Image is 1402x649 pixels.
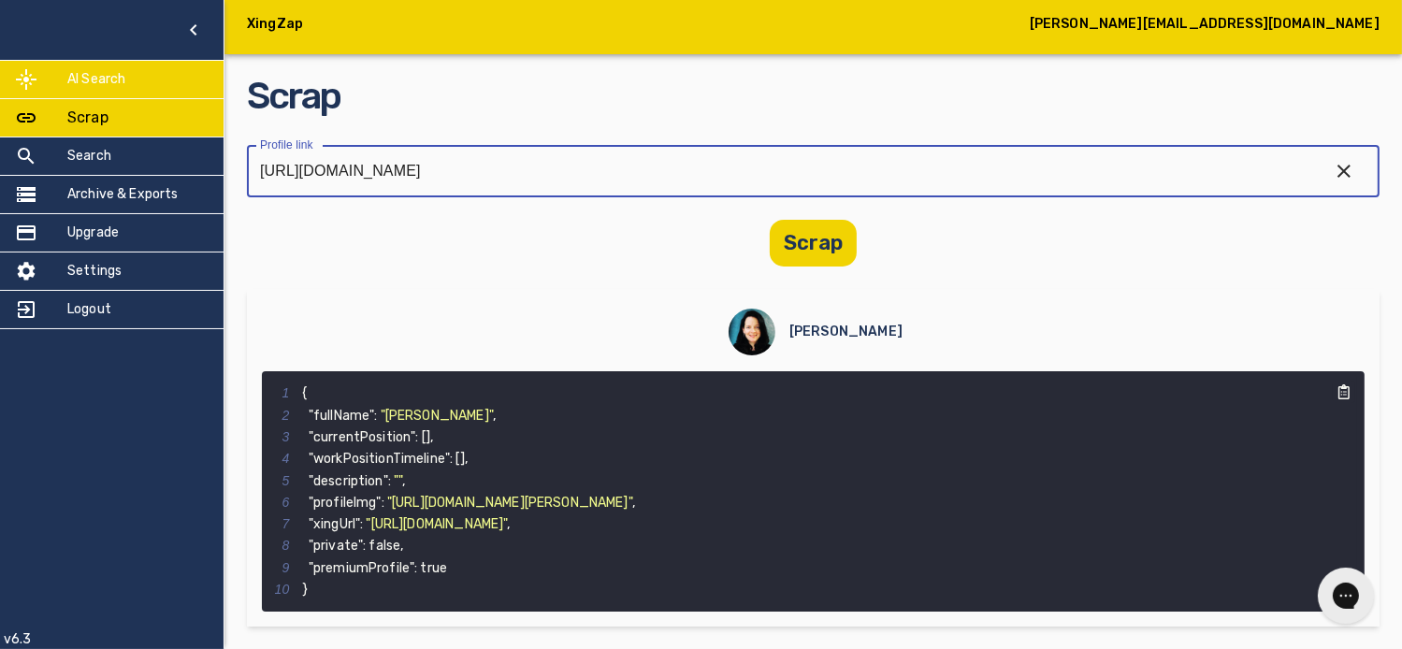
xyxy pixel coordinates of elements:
[309,538,363,554] span: "private"
[381,408,493,424] span: "[PERSON_NAME]"
[309,560,414,576] span: "premiumProfile"
[67,147,111,166] h5: Search
[388,473,391,489] span: :
[507,516,510,532] span: ,
[366,516,507,532] span: "[URL][DOMAIN_NAME]"
[67,70,125,89] h5: AI Search
[67,107,108,129] h5: Scrap
[426,429,430,445] span: ]
[374,408,377,424] span: :
[273,557,303,579] span: 9
[360,516,363,532] span: :
[273,448,303,469] span: 4
[369,538,400,554] span: false
[415,429,418,445] span: :
[273,470,303,492] span: 5
[460,451,465,467] span: ]
[4,630,32,649] p: v6.3
[247,15,303,34] h5: XingZap
[67,224,119,242] h5: Upgrade
[309,408,375,424] span: "fullName"
[455,451,459,467] span: [
[632,495,635,511] span: ,
[309,473,388,489] span: "description"
[450,451,453,467] span: :
[309,451,450,467] span: "workPositionTimeline"
[247,145,1314,197] input: https://www.xing.com/profile/Ilias_ElMhamdi/cv
[493,408,496,424] span: ,
[273,492,303,513] span: 6
[387,495,632,511] span: "[URL][DOMAIN_NAME][PERSON_NAME]"
[363,538,366,554] span: :
[421,560,448,576] span: true
[402,473,405,489] span: ,
[770,220,857,267] button: Scrap
[67,262,122,281] h5: Settings
[1030,15,1380,34] h5: [PERSON_NAME][EMAIL_ADDRESS][DOMAIN_NAME]
[422,429,426,445] span: [
[465,451,468,467] span: ,
[309,516,360,532] span: "xingUrl"
[273,405,303,426] span: 2
[309,495,382,511] span: "profileImg"
[1308,561,1383,630] iframe: Gorgias live chat messenger
[67,185,179,204] h5: Archive & Exports
[382,495,384,511] span: :
[67,300,111,319] h5: Logout
[273,513,303,535] span: 7
[273,579,303,600] span: 10
[303,582,309,598] span: }
[273,426,303,448] span: 3
[309,429,416,445] span: "currentPosition"
[247,69,1380,123] h2: Scrap
[430,429,433,445] span: ,
[394,473,402,489] span: ""
[400,538,403,554] span: ,
[414,560,417,576] span: :
[273,382,303,404] span: 1
[789,323,903,341] h5: [PERSON_NAME]
[303,385,308,401] span: {
[273,535,303,556] span: 8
